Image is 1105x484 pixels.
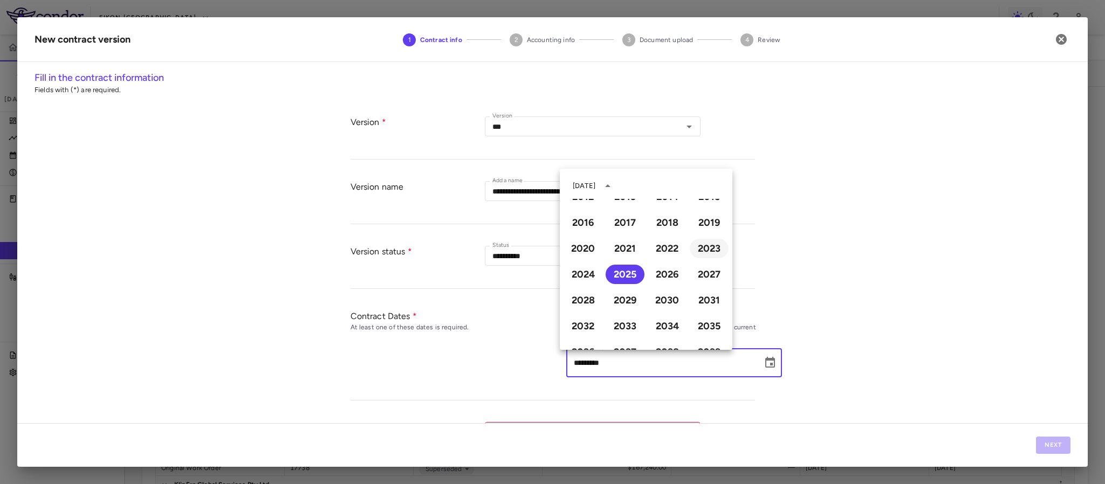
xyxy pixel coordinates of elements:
[690,213,729,232] button: 2019
[606,239,644,258] button: 2021
[690,316,729,336] button: 2035
[759,352,781,374] button: Choose date, selected date is Jul 30, 2025
[648,265,687,284] button: 2026
[492,112,512,121] label: Version
[682,119,697,134] button: Open
[648,291,687,310] button: 2030
[564,342,602,362] button: 2036
[564,316,602,336] button: 2032
[690,239,729,258] button: 2023
[648,239,687,258] button: 2022
[574,344,607,353] label: Month / Year
[599,177,617,195] button: year view is open, switch to calendar view
[606,265,644,284] button: 2025
[408,36,410,44] text: 1
[351,422,485,466] div: PO Number
[351,246,485,278] div: Version status
[351,310,566,322] div: Contract Dates
[606,291,644,310] button: 2029
[492,176,523,185] label: Add a name
[690,291,729,310] button: 2031
[492,241,509,250] label: Status
[564,291,602,310] button: 2028
[394,20,471,59] button: Contract info
[351,181,485,213] div: Version name
[648,213,687,232] button: 2018
[564,213,602,232] button: 2016
[690,342,729,362] button: 2039
[606,342,644,362] button: 2037
[351,116,485,148] div: Version
[35,85,1070,95] p: Fields with (*) are required.
[648,316,687,336] button: 2034
[35,71,1070,85] h6: Fill in the contract information
[351,323,566,332] div: At least one of these dates is required.
[564,265,602,284] button: 2024
[420,35,462,45] span: Contract info
[648,342,687,362] button: 2038
[690,265,729,284] button: 2027
[606,213,644,232] button: 2017
[35,32,131,47] div: New contract version
[573,181,595,191] div: [DATE]
[564,239,602,258] button: 2020
[606,316,644,336] button: 2033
